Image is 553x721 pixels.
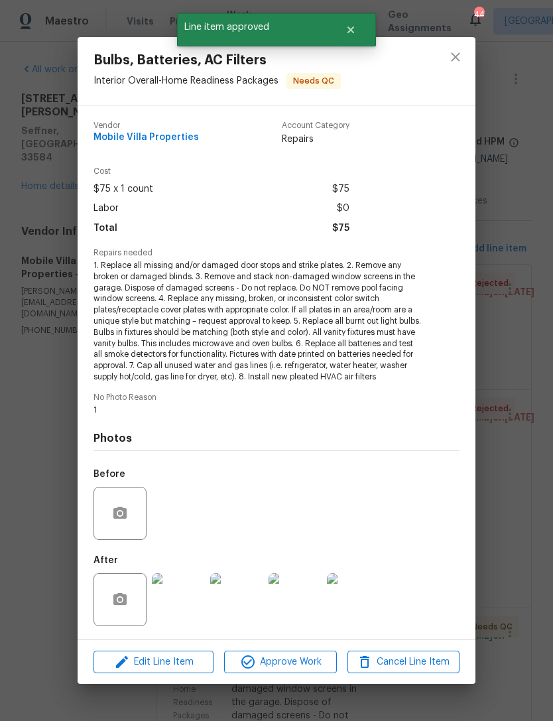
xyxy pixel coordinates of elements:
span: Needs QC [288,74,339,88]
span: Cancel Line Item [351,654,456,671]
span: Bulbs, Batteries, AC Filters [93,53,341,68]
span: Approve Work [228,654,332,671]
button: Close [329,17,373,43]
button: close [440,41,471,73]
h5: After [93,556,118,565]
button: Cancel Line Item [347,651,460,674]
span: Cost [93,167,349,176]
span: Interior Overall - Home Readiness Packages [93,76,278,86]
span: $75 [332,180,349,199]
span: 1. Replace all missing and/or damaged door stops and strike plates. 2. Remove any broken or damag... [93,260,423,383]
span: Vendor [93,121,199,130]
span: $0 [337,199,349,218]
span: Repairs needed [93,249,460,257]
button: Approve Work [224,651,336,674]
span: Edit Line Item [97,654,210,671]
span: Line item approved [177,13,329,41]
span: Total [93,219,117,238]
button: Edit Line Item [93,651,214,674]
span: No Photo Reason [93,393,460,402]
h5: Before [93,470,125,479]
span: Mobile Villa Properties [93,133,199,143]
span: $75 [332,219,349,238]
span: Repairs [282,133,349,146]
div: 44 [474,8,483,21]
span: Labor [93,199,119,218]
span: Account Category [282,121,349,130]
h4: Photos [93,432,460,445]
span: 1 [93,405,423,416]
span: $75 x 1 count [93,180,153,199]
